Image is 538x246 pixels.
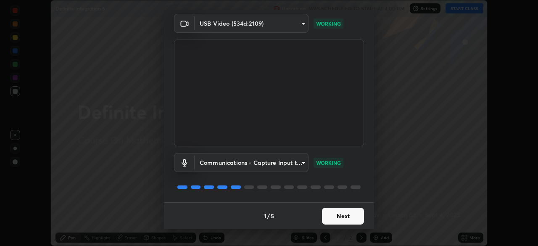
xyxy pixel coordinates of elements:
p: WORKING [316,20,341,27]
h4: 1 [264,212,266,220]
p: WORKING [316,159,341,167]
h4: / [267,212,270,220]
button: Next [322,208,364,225]
div: USB Video (534d:2109) [195,14,309,33]
div: USB Video (534d:2109) [195,153,309,172]
h4: 5 [271,212,274,220]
